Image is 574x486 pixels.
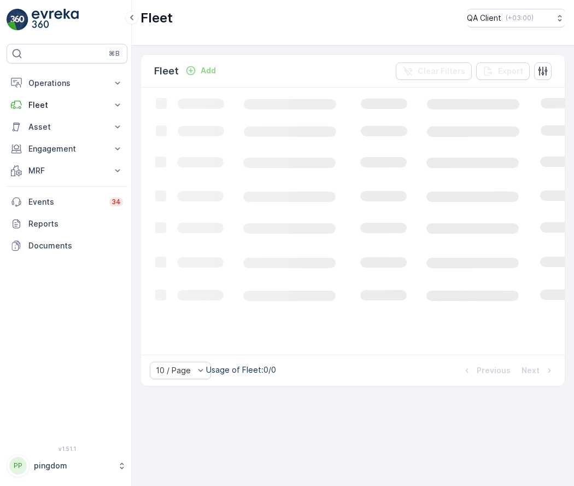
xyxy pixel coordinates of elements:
[28,78,106,89] p: Operations
[181,64,220,77] button: Add
[476,62,530,80] button: Export
[7,9,28,31] img: logo
[34,460,112,471] p: pingdom
[140,9,173,27] p: Fleet
[7,235,127,257] a: Documents
[7,94,127,116] button: Fleet
[7,116,127,138] button: Asset
[418,66,465,77] p: Clear Filters
[7,454,127,477] button: PPpingdom
[9,457,27,475] div: PP
[154,63,179,79] p: Fleet
[28,218,123,229] p: Reports
[28,121,106,132] p: Asset
[396,62,472,80] button: Clear Filters
[7,160,127,182] button: MRF
[506,14,534,22] p: ( +03:00 )
[7,72,127,94] button: Operations
[7,213,127,235] a: Reports
[112,198,121,206] p: 34
[109,49,120,58] p: ⌘B
[498,66,523,77] p: Export
[467,13,501,24] p: QA Client
[7,191,127,213] a: Events34
[460,364,512,377] button: Previous
[28,165,106,176] p: MRF
[7,445,127,452] span: v 1.51.1
[32,9,79,31] img: logo_light-DOdMpM7g.png
[28,196,103,207] p: Events
[28,143,106,154] p: Engagement
[477,365,511,376] p: Previous
[7,138,127,160] button: Engagement
[520,364,556,377] button: Next
[522,365,540,376] p: Next
[467,9,565,27] button: QA Client(+03:00)
[201,65,216,76] p: Add
[206,364,276,375] p: Usage of Fleet : 0/0
[28,240,123,251] p: Documents
[28,100,106,111] p: Fleet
